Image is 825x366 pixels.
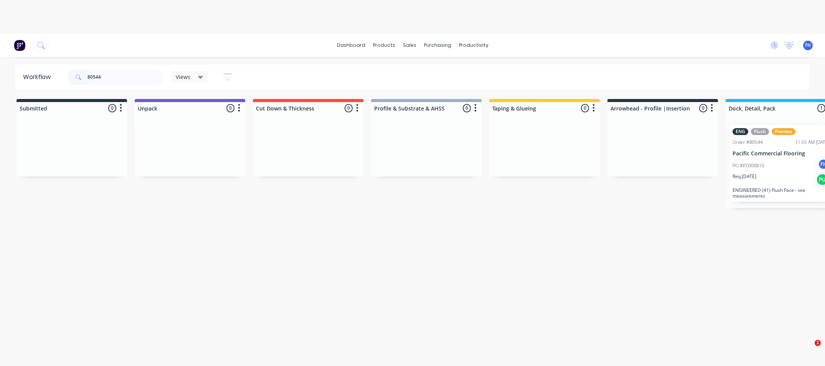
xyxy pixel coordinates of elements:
[751,128,769,135] div: Flush
[805,42,811,49] span: FH
[772,128,795,135] div: Promise
[87,69,163,85] input: Search for orders...
[333,40,369,51] a: dashboard
[399,40,420,51] div: sales
[733,162,764,169] p: PO #PC000810
[14,40,25,51] img: Factory
[455,40,492,51] div: productivity
[799,340,817,358] iframe: Intercom live chat
[733,173,756,180] p: Req. [DATE]
[176,73,190,81] span: Views
[733,128,748,135] div: ENG
[420,40,455,51] div: purchasing
[23,73,54,82] div: Workflow
[369,40,399,51] div: products
[815,340,821,346] span: 1
[733,139,763,146] div: Order #80544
